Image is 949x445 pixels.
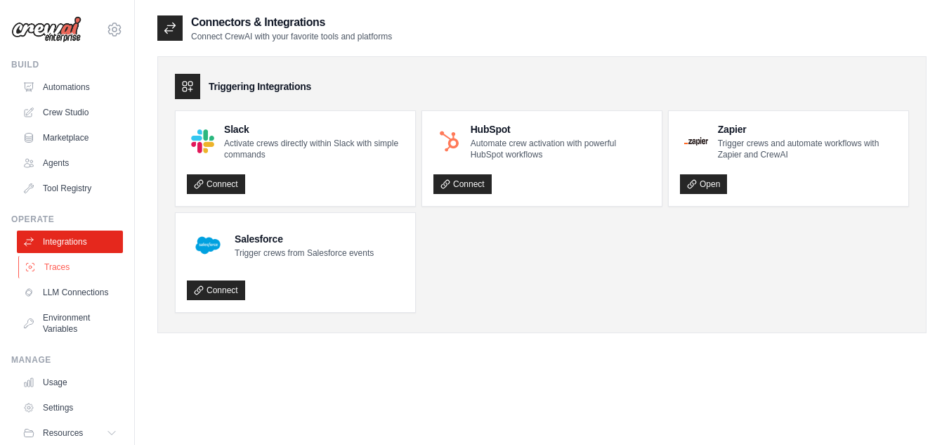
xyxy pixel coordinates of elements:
[17,371,123,394] a: Usage
[17,307,123,340] a: Environment Variables
[18,256,124,278] a: Traces
[471,138,650,160] p: Automate crew activation with powerful HubSpot workflows
[438,130,461,153] img: HubSpot Logo
[187,174,245,194] a: Connect
[224,138,404,160] p: Activate crews directly within Slack with simple commands
[17,396,123,419] a: Settings
[684,137,708,146] img: Zapier Logo
[11,354,123,366] div: Manage
[17,127,123,149] a: Marketplace
[11,16,81,43] img: Logo
[191,14,392,31] h2: Connectors & Integrations
[187,280,245,300] a: Connect
[718,138,897,160] p: Trigger crews and automate workflows with Zapier and CrewAI
[191,31,392,42] p: Connect CrewAI with your favorite tools and platforms
[680,174,727,194] a: Open
[235,232,374,246] h4: Salesforce
[11,214,123,225] div: Operate
[471,122,650,136] h4: HubSpot
[235,247,374,259] p: Trigger crews from Salesforce events
[433,174,492,194] a: Connect
[209,79,311,93] h3: Triggering Integrations
[191,129,214,153] img: Slack Logo
[17,231,123,253] a: Integrations
[11,59,123,70] div: Build
[43,427,83,439] span: Resources
[17,422,123,444] button: Resources
[17,281,123,304] a: LLM Connections
[17,76,123,98] a: Automations
[17,177,123,200] a: Tool Registry
[17,152,123,174] a: Agents
[17,101,123,124] a: Crew Studio
[191,228,225,262] img: Salesforce Logo
[718,122,897,136] h4: Zapier
[224,122,404,136] h4: Slack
